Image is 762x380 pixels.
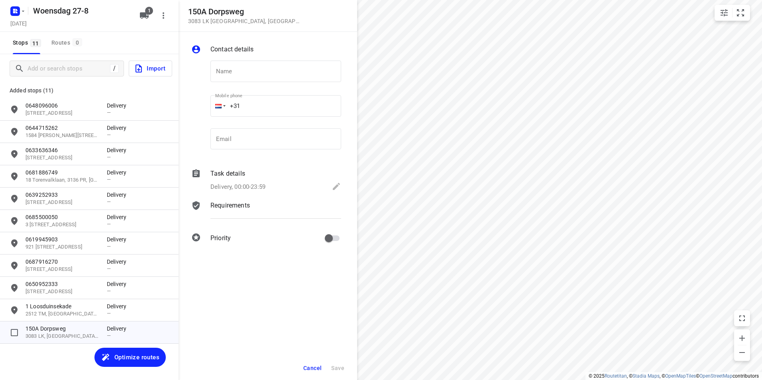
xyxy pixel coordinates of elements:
[107,288,111,294] span: —
[26,102,99,110] p: 0648096006
[107,243,111,249] span: —
[134,63,165,74] span: Import
[136,8,152,24] button: 1
[632,373,660,379] a: Stadia Maps
[26,154,99,162] p: 79B 2e Schansstraat, 3025 XM, Rotterdam, NL
[6,325,22,341] span: Select
[26,280,99,288] p: 0650952333
[107,132,111,138] span: —
[191,201,341,225] div: Requirements
[110,64,119,73] div: /
[107,310,111,316] span: —
[129,61,172,76] button: Import
[107,302,131,310] p: Delivery
[107,213,131,221] p: Delivery
[26,325,99,333] p: 150A Dorpsweg
[94,348,166,367] button: Optimize routes
[26,124,99,132] p: 0644715262
[699,373,733,379] a: OpenStreetMap
[188,7,300,16] h5: 150A Dorpsweg
[26,288,99,296] p: 37 Bolkruid, 3068 DJ, Rotterdam, NL
[114,352,159,362] span: Optimize routes
[26,266,99,273] p: 61 Leggelostraat, 2541 HR, Den Haag, NL
[51,38,84,48] div: Routes
[107,176,111,182] span: —
[26,168,99,176] p: 0681886749
[107,199,111,205] span: —
[26,176,99,184] p: 18 Torenvalklaan, 3136 PR, Vlaardingen, NL
[191,169,341,193] div: Task detailsDelivery, 00:00-23:59
[716,5,732,21] button: Map settings
[210,95,341,117] input: 1 (702) 123-4567
[107,154,111,160] span: —
[26,213,99,221] p: 0685500050
[332,182,341,191] svg: Edit
[13,38,43,48] span: Stops
[188,18,300,24] p: 3083 LK [GEOGRAPHIC_DATA] , [GEOGRAPHIC_DATA]
[215,94,242,98] label: Mobile phone
[210,45,253,54] p: Contact details
[300,361,325,375] button: Cancel
[27,63,110,75] input: Add or search stops
[191,45,341,56] div: Contact details
[73,38,82,46] span: 0
[107,266,111,272] span: —
[665,373,696,379] a: OpenMapTiles
[26,199,99,206] p: [STREET_ADDRESS]
[210,233,231,243] p: Priority
[733,5,748,21] button: Fit zoom
[26,110,99,117] p: 251 Poptahof Noord, 2624 RN, Delft, NL
[303,365,322,371] span: Cancel
[107,102,131,110] p: Delivery
[107,325,131,333] p: Delivery
[715,5,750,21] div: small contained button group
[26,132,99,139] p: 1584 Melis Stokelaan, 2541 EV, Den Haag, NL
[107,146,131,154] p: Delivery
[26,302,99,310] p: 1 Loosduinsekade
[107,124,131,132] p: Delivery
[107,191,131,199] p: Delivery
[145,7,153,15] span: 1
[26,221,99,229] p: 3 Beinemastraat, 3333 BA, Zwijndrecht, NL
[210,201,250,210] p: Requirements
[107,168,131,176] p: Delivery
[7,19,30,28] h5: Project date
[26,243,99,251] p: 921 [STREET_ADDRESS]
[26,235,99,243] p: 0619945903
[107,258,131,266] p: Delivery
[155,8,171,24] button: More
[589,373,759,379] li: © 2025 , © , © © contributors
[107,221,111,227] span: —
[26,333,99,340] p: 3083 LK, [GEOGRAPHIC_DATA], [GEOGRAPHIC_DATA]
[107,110,111,116] span: —
[10,86,169,95] p: Added stops (11)
[107,333,111,339] span: —
[605,373,627,379] a: Routetitan
[107,280,131,288] p: Delivery
[107,235,131,243] p: Delivery
[26,258,99,266] p: 0687916270
[124,61,172,76] a: Import
[26,310,99,318] p: 2512 TM, [GEOGRAPHIC_DATA], [GEOGRAPHIC_DATA]
[210,182,265,192] p: Delivery, 00:00-23:59
[30,4,133,17] h5: Rename
[210,169,245,178] p: Task details
[210,95,226,117] div: Netherlands: + 31
[26,146,99,154] p: 0633636346
[26,191,99,199] p: 0639252933
[30,39,41,47] span: 11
